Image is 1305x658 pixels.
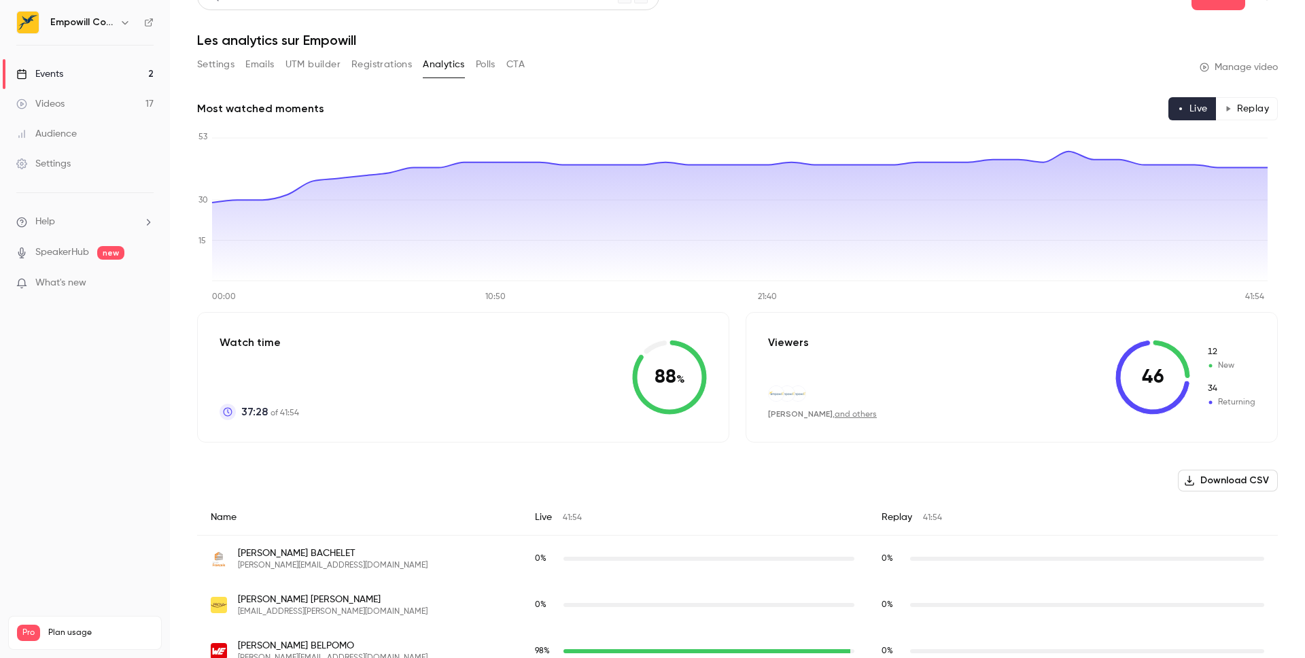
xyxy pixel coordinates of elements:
span: 41:54 [563,514,582,522]
span: 41:54 [923,514,942,522]
img: empowill.com [769,386,784,401]
tspan: 30 [198,196,208,205]
span: 0 % [882,601,893,609]
span: Live watch time [535,553,557,565]
button: Polls [476,54,495,75]
p: Watch time [220,334,299,351]
span: Plan usage [48,627,153,638]
h6: Empowill Community [50,16,114,29]
tspan: 53 [198,133,207,141]
tspan: 15 [198,237,206,245]
div: Videos [16,97,65,111]
span: [PERSON_NAME] BELPOMO [238,639,428,653]
span: [PERSON_NAME][EMAIL_ADDRESS][DOMAIN_NAME] [238,560,428,571]
div: Audience [16,127,77,141]
span: New [1206,360,1255,372]
button: Live [1168,97,1217,120]
span: Replay watch time [882,645,903,657]
span: 0 % [882,555,893,563]
span: 37:28 [241,404,268,420]
span: [PERSON_NAME] [768,409,833,419]
span: New [1206,346,1255,358]
div: Live [521,500,868,536]
div: Replay [868,500,1278,536]
span: [PERSON_NAME] BACHELET [238,547,428,560]
tspan: 00:00 [212,293,236,301]
button: Emails [245,54,274,75]
img: Empowill Community [17,12,39,33]
div: , [768,409,877,420]
button: Replay [1216,97,1278,120]
button: Analytics [423,54,465,75]
span: [PERSON_NAME] [PERSON_NAME] [238,593,428,606]
button: UTM builder [285,54,341,75]
button: Settings [197,54,234,75]
span: 0 % [535,555,546,563]
div: laura.bachelet@groupefrancois.fr [197,536,1278,583]
span: Replay watch time [882,599,903,611]
div: Name [197,500,521,536]
p: Viewers [768,334,809,351]
span: Help [35,215,55,229]
span: 98 % [535,647,550,655]
span: new [97,246,124,260]
span: [EMAIL_ADDRESS][PERSON_NAME][DOMAIN_NAME] [238,606,428,617]
a: and others [835,411,877,419]
h1: Les analytics sur Empowill [197,32,1278,48]
iframe: Noticeable Trigger [137,277,154,290]
span: 0 % [535,601,546,609]
span: Returning [1206,396,1255,409]
img: prova.fr [211,597,227,613]
p: of 41:54 [241,404,299,420]
img: groupefrancois.fr [211,551,227,567]
a: Manage video [1200,60,1278,74]
div: Events [16,67,63,81]
span: Live watch time [535,645,557,657]
img: empowill.com [780,386,795,401]
img: empowill.com [790,386,805,401]
div: hugo.baptista@prova.fr [197,582,1278,628]
button: Registrations [351,54,412,75]
button: CTA [506,54,525,75]
span: 0 % [882,647,893,655]
span: Pro [17,625,40,641]
li: help-dropdown-opener [16,215,154,229]
div: Settings [16,157,71,171]
span: Live watch time [535,599,557,611]
span: Returning [1206,383,1255,395]
h2: Most watched moments [197,101,324,117]
span: What's new [35,276,86,290]
span: Replay watch time [882,553,903,565]
tspan: 41:54 [1245,293,1264,301]
tspan: 21:40 [758,293,777,301]
a: SpeakerHub [35,245,89,260]
tspan: 10:50 [485,293,506,301]
button: Download CSV [1178,470,1278,491]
